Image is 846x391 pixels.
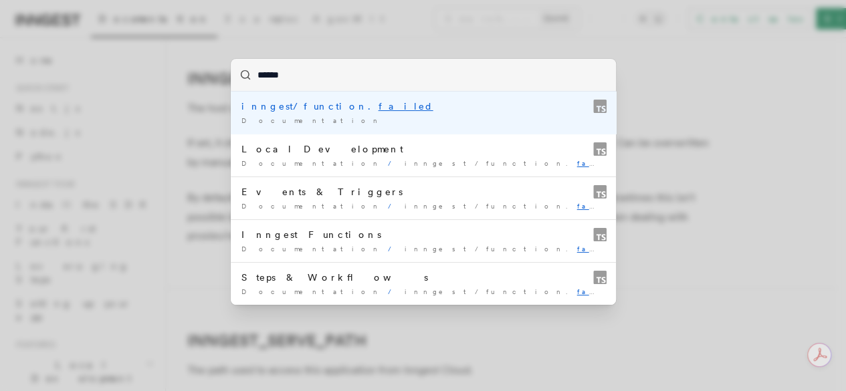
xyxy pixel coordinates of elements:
[405,287,635,295] span: inngest/function.
[241,228,605,241] div: Inngest Functions
[577,245,635,253] mark: failed
[241,287,383,295] span: Documentation
[241,202,383,210] span: Documentation
[241,185,605,199] div: Events & Triggers
[388,202,399,210] span: /
[241,116,383,124] span: Documentation
[379,101,433,112] mark: failed
[405,159,635,167] span: inngest/function.
[241,100,605,113] div: inngest/function.
[577,287,635,295] mark: failed
[388,159,399,167] span: /
[405,202,635,210] span: inngest/function.
[241,271,605,284] div: Steps & Workflows
[241,159,383,167] span: Documentation
[241,245,383,253] span: Documentation
[577,202,635,210] mark: failed
[241,142,605,156] div: Local Development
[388,245,399,253] span: /
[577,159,635,167] mark: failed
[405,245,635,253] span: inngest/function.
[388,287,399,295] span: /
